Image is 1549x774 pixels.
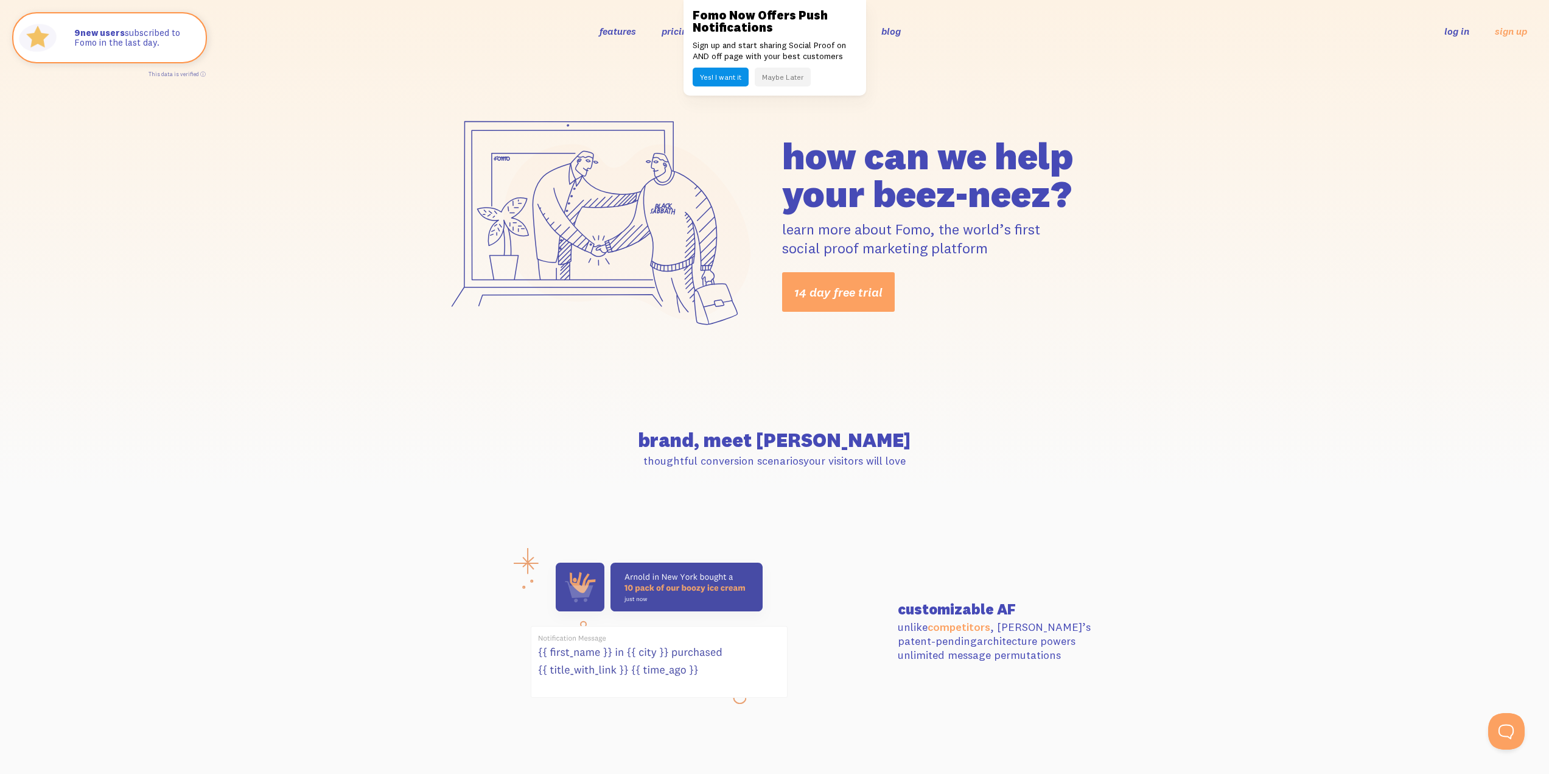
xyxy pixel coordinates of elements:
button: Maybe Later [755,68,811,86]
img: Fomo [16,16,60,60]
h3: customizable AF [898,602,1114,616]
p: learn more about Fomo, the world’s first social proof marketing platform [782,220,1114,258]
p: Sign up and start sharing Social Proof on AND off page with your best customers [693,40,857,62]
a: pricing [662,25,693,37]
iframe: Help Scout Beacon - Open [1488,713,1525,750]
p: subscribed to Fomo in the last day. [74,28,194,48]
a: log in [1444,25,1469,37]
a: sign up [1495,25,1527,38]
h2: brand, meet [PERSON_NAME] [435,431,1114,450]
p: unlike , [PERSON_NAME]’s patent-pending architecture powers unlimited message permutations [898,620,1114,663]
span: 9 [74,28,80,38]
h1: how can we help your beez-neez? [782,137,1114,213]
a: This data is verified ⓘ [149,71,206,77]
h3: Fomo Now Offers Push Notifications [693,9,857,33]
button: Yes! I want it [693,68,749,86]
strong: new users [74,27,125,38]
a: blog [881,25,901,37]
a: features [600,25,636,37]
a: competitors [928,620,990,634]
a: 14 day free trial [782,272,895,312]
p: thoughtful conversion scenarios your visitors will love [435,454,1114,468]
